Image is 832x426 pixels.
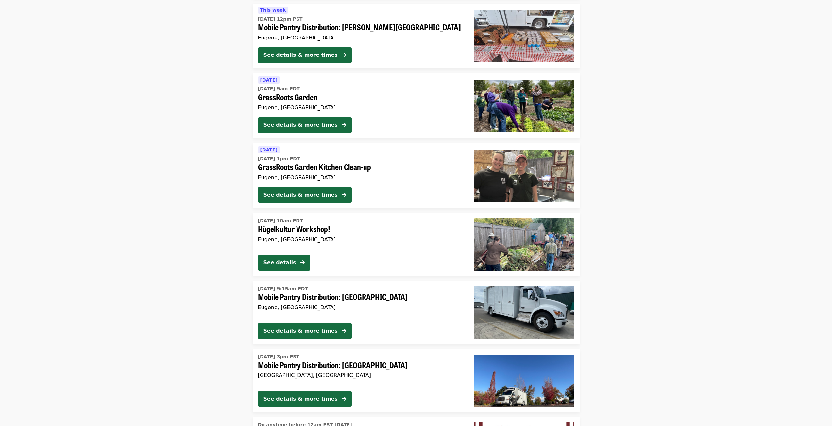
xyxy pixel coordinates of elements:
time: [DATE] 3pm PST [258,354,299,360]
a: See details for "GrassRoots Garden" [253,73,580,138]
div: Eugene, [GEOGRAPHIC_DATA] [258,304,464,310]
time: [DATE] 10am PDT [258,217,303,224]
span: Mobile Pantry Distribution: [GEOGRAPHIC_DATA] [258,360,464,370]
time: [DATE] 12pm PST [258,16,303,23]
span: GrassRoots Garden Kitchen Clean-up [258,162,464,172]
button: See details [258,255,310,271]
a: See details for "Mobile Pantry Distribution: Springfield" [253,349,580,412]
div: Eugene, [GEOGRAPHIC_DATA] [258,35,464,41]
div: See details & more times [263,191,338,199]
i: arrow-right icon [342,192,346,198]
span: [DATE] [260,77,278,83]
div: See details [263,259,296,267]
div: Eugene, [GEOGRAPHIC_DATA] [258,236,464,243]
i: arrow-right icon [342,328,346,334]
button: See details & more times [258,47,352,63]
img: Hügelkultur Workshop! organized by FOOD For Lane County [474,218,574,271]
a: See details for "GrassRoots Garden Kitchen Clean-up" [253,143,580,208]
a: See details for "Mobile Pantry Distribution: Bethel School District" [253,281,580,344]
span: Mobile Pantry Distribution: [PERSON_NAME][GEOGRAPHIC_DATA] [258,23,464,32]
a: See details for "Mobile Pantry Distribution: Sheldon Community Center" [253,4,580,68]
div: See details & more times [263,395,338,403]
div: See details & more times [263,51,338,59]
span: Hügelkultur Workshop! [258,224,464,234]
time: [DATE] 9am PDT [258,86,300,92]
i: arrow-right icon [342,52,346,58]
div: See details & more times [263,327,338,335]
time: [DATE] 1pm PDT [258,155,300,162]
span: [DATE] [260,147,278,152]
button: See details & more times [258,117,352,133]
img: Mobile Pantry Distribution: Bethel School District organized by FOOD For Lane County [474,286,574,339]
span: Mobile Pantry Distribution: [GEOGRAPHIC_DATA] [258,292,464,302]
i: arrow-right icon [342,122,346,128]
i: arrow-right icon [342,396,346,402]
a: See details for "Hügelkultur Workshop!" [253,213,580,276]
button: See details & more times [258,391,352,407]
img: GrassRoots Garden organized by FOOD For Lane County [474,80,574,132]
button: See details & more times [258,323,352,339]
button: See details & more times [258,187,352,203]
time: [DATE] 9:15am PDT [258,285,308,292]
span: GrassRoots Garden [258,92,464,102]
div: Eugene, [GEOGRAPHIC_DATA] [258,104,464,111]
img: Mobile Pantry Distribution: Springfield organized by FOOD For Lane County [474,355,574,407]
img: GrassRoots Garden Kitchen Clean-up organized by FOOD For Lane County [474,150,574,202]
span: This week [260,8,286,13]
img: Mobile Pantry Distribution: Sheldon Community Center organized by FOOD For Lane County [474,10,574,62]
div: See details & more times [263,121,338,129]
i: arrow-right icon [300,260,305,266]
div: Eugene, [GEOGRAPHIC_DATA] [258,174,464,181]
div: [GEOGRAPHIC_DATA], [GEOGRAPHIC_DATA] [258,372,464,378]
